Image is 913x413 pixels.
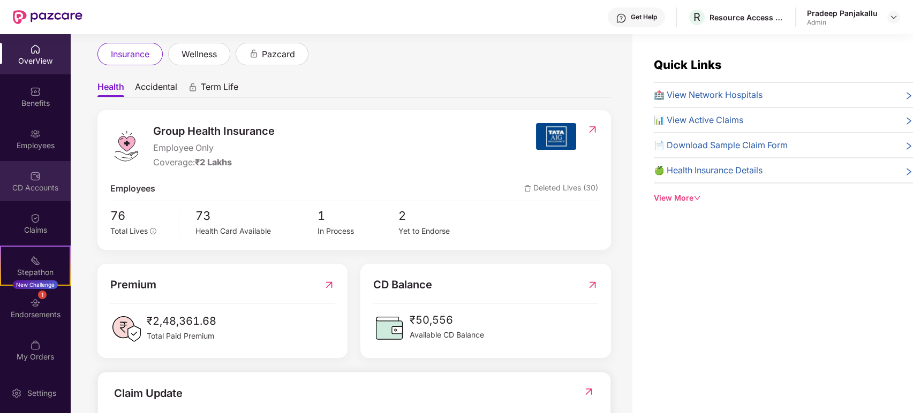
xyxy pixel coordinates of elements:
[587,277,598,293] img: RedirectIcon
[182,48,217,61] span: wellness
[616,13,627,24] img: svg+xml;base64,PHN2ZyBpZD0iSGVscC0zMngzMiIgeG1sbnM9Imh0dHA6Ly93d3cudzMub3JnLzIwMDAvc3ZnIiB3aWR0aD...
[373,312,405,344] img: CDBalanceIcon
[410,312,484,328] span: ₹50,556
[188,82,198,92] div: animation
[110,182,155,195] span: Employees
[631,13,657,21] div: Get Help
[30,213,41,224] img: svg+xml;base64,PHN2ZyBpZD0iQ2xhaW0iIHhtbG5zPSJodHRwOi8vd3d3LnczLm9yZy8yMDAwL3N2ZyIgd2lkdGg9IjIwIi...
[11,388,22,399] img: svg+xml;base64,PHN2ZyBpZD0iU2V0dGluZy0yMHgyMCIgeG1sbnM9Imh0dHA6Ly93d3cudzMub3JnLzIwMDAvc3ZnIiB3aW...
[654,58,722,72] span: Quick Links
[111,48,149,61] span: insurance
[135,81,177,97] span: Accidental
[24,388,59,399] div: Settings
[30,44,41,55] img: svg+xml;base64,PHN2ZyBpZD0iSG9tZSIgeG1sbnM9Imh0dHA6Ly93d3cudzMub3JnLzIwMDAvc3ZnIiB3aWR0aD0iMjAiIG...
[904,116,913,127] span: right
[30,171,41,181] img: svg+xml;base64,PHN2ZyBpZD0iQ0RfQWNjb3VudHMiIGRhdGEtbmFtZT0iQ0QgQWNjb3VudHMiIHhtbG5zPSJodHRwOi8vd3...
[524,185,531,192] img: deleteIcon
[153,156,275,169] div: Coverage:
[110,226,148,235] span: Total Lives
[323,277,335,293] img: RedirectIcon
[30,297,41,308] img: svg+xml;base64,PHN2ZyBpZD0iRW5kb3JzZW1lbnRzIiB4bWxucz0iaHR0cDovL3d3dy53My5vcmcvMjAwMC9zdmciIHdpZH...
[30,340,41,350] img: svg+xml;base64,PHN2ZyBpZD0iTXlfT3JkZXJzIiBkYXRhLW5hbWU9Ik15IE9yZGVycyIgeG1sbnM9Imh0dHA6Ly93d3cudz...
[110,206,171,225] span: 76
[153,123,275,140] span: Group Health Insurance
[410,329,484,341] span: Available CD Balance
[249,49,259,58] div: animation
[583,386,594,397] img: RedirectIcon
[30,86,41,97] img: svg+xml;base64,PHN2ZyBpZD0iQmVuZWZpdHMiIHhtbG5zPSJodHRwOi8vd3d3LnczLm9yZy8yMDAwL3N2ZyIgd2lkdGg9Ij...
[147,330,216,342] span: Total Paid Premium
[30,255,41,266] img: svg+xml;base64,PHN2ZyB4bWxucz0iaHR0cDovL3d3dy53My5vcmcvMjAwMC9zdmciIHdpZHRoPSIyMSIgaGVpZ2h0PSIyMC...
[114,385,183,402] div: Claim Update
[373,277,432,293] span: CD Balance
[110,130,142,162] img: logo
[147,313,216,330] span: ₹2,48,361.68
[30,128,41,139] img: svg+xml;base64,PHN2ZyBpZD0iRW1wbG95ZWVzIiB4bWxucz0iaHR0cDovL3d3dy53My5vcmcvMjAwMC9zdmciIHdpZHRoPS...
[587,124,598,135] img: RedirectIcon
[317,225,398,237] div: In Process
[889,13,898,21] img: svg+xml;base64,PHN2ZyBpZD0iRHJvcGRvd24tMzJ4MzIiIHhtbG5zPSJodHRwOi8vd3d3LnczLm9yZy8yMDAwL3N2ZyIgd2...
[807,18,878,27] div: Admin
[262,48,295,61] span: pazcard
[524,182,598,195] span: Deleted Lives (30)
[654,192,913,204] div: View More
[693,11,700,24] span: R
[13,10,82,24] img: New Pazcare Logo
[904,90,913,102] span: right
[195,157,232,167] span: ₹2 Lakhs
[150,228,156,234] span: info-circle
[654,139,788,152] span: 📄 Download Sample Claim Form
[398,225,480,237] div: Yet to Endorse
[195,206,318,225] span: 73
[201,81,238,97] span: Term Life
[654,164,763,177] span: 🍏 Health Insurance Details
[710,12,784,22] div: Resource Access Management Solutions
[654,88,763,102] span: 🏥 View Network Hospitals
[536,123,576,150] img: insurerIcon
[693,194,701,202] span: down
[153,141,275,155] span: Employee Only
[317,206,398,225] span: 1
[110,313,142,345] img: PaidPremiumIcon
[807,8,878,18] div: Pradeep Panjakallu
[654,113,743,127] span: 📊 View Active Claims
[110,277,156,293] span: Premium
[904,141,913,152] span: right
[195,225,318,237] div: Health Card Available
[97,81,124,97] span: Health
[13,280,58,289] div: New Challenge
[904,166,913,177] span: right
[38,290,47,299] div: 1
[398,206,480,225] span: 2
[1,267,70,278] div: Stepathon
